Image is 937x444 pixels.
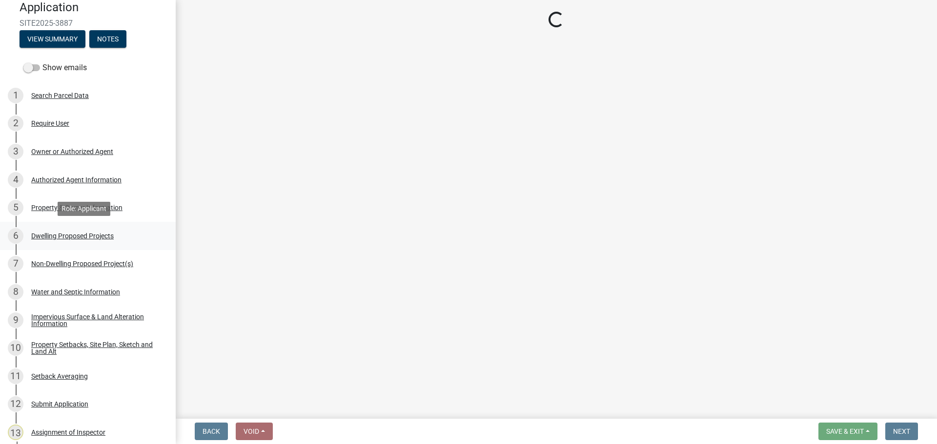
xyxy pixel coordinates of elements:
div: 12 [8,396,23,412]
div: Non-Dwelling Proposed Project(s) [31,260,133,267]
button: Next [885,423,918,440]
label: Show emails [23,62,87,74]
div: Owner or Authorized Agent [31,148,113,155]
div: 5 [8,200,23,215]
div: Impervious Surface & Land Alteration Information [31,313,160,327]
div: 1 [8,88,23,103]
button: Save & Exit [818,423,877,440]
wm-modal-confirm: Notes [89,36,126,43]
button: Back [195,423,228,440]
div: Property Setbacks, Site Plan, Sketch and Land Alt [31,341,160,355]
div: 11 [8,368,23,384]
span: Save & Exit [826,427,864,435]
span: SITE2025-3887 [20,19,156,28]
div: Assignment of Inspector [31,429,105,436]
div: Require User [31,120,69,127]
wm-modal-confirm: Summary [20,36,85,43]
span: Void [244,427,259,435]
div: 8 [8,284,23,300]
div: Authorized Agent Information [31,176,122,183]
div: Submit Application [31,401,88,407]
div: 3 [8,144,23,159]
div: 6 [8,228,23,244]
button: Void [236,423,273,440]
span: Next [893,427,910,435]
div: 7 [8,256,23,271]
div: Dwelling Proposed Projects [31,232,114,239]
button: View Summary [20,30,85,48]
div: Water and Septic Information [31,289,120,295]
div: 4 [8,172,23,188]
div: Role: Applicant [58,202,110,216]
div: 2 [8,116,23,131]
span: Back [203,427,220,435]
div: 10 [8,340,23,356]
div: Setback Averaging [31,373,88,380]
div: 9 [8,312,23,328]
div: Search Parcel Data [31,92,89,99]
button: Notes [89,30,126,48]
div: Property & Owner Information [31,204,122,211]
div: 13 [8,425,23,440]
